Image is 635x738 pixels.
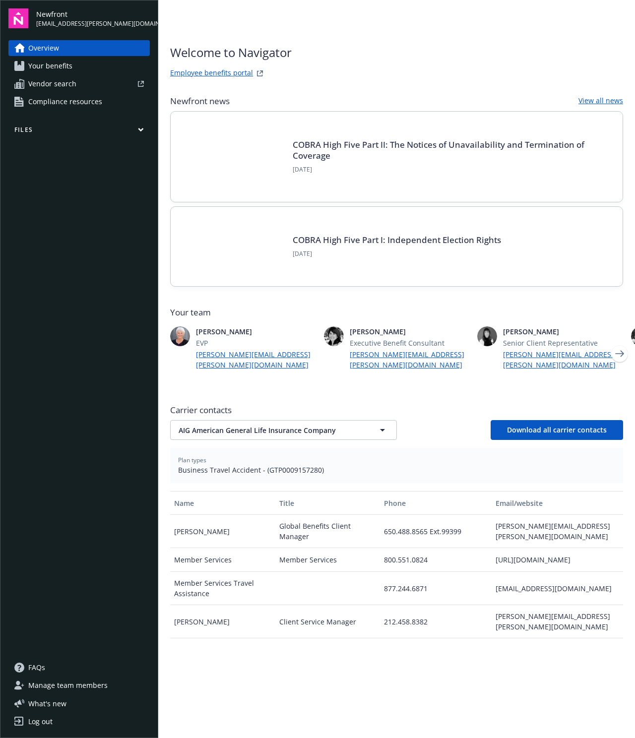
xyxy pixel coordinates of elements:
span: Manage team members [28,677,108,693]
div: 212.458.8382 [380,605,492,638]
button: What's new [8,698,82,709]
span: [EMAIL_ADDRESS][PERSON_NAME][DOMAIN_NAME] [36,19,150,28]
a: View all news [578,95,623,107]
a: [PERSON_NAME][EMAIL_ADDRESS][PERSON_NAME][DOMAIN_NAME] [503,349,623,370]
div: 800.551.0824 [380,548,492,572]
a: striveWebsite [254,67,266,79]
span: Newfront [36,9,150,19]
span: [DATE] [293,165,595,174]
span: Newfront news [170,95,230,107]
div: Email/website [496,498,619,508]
div: Member Services [170,548,275,572]
div: 877.244.6871 [380,572,492,605]
a: Employee benefits portal [170,67,253,79]
a: Compliance resources [8,94,150,110]
div: [URL][DOMAIN_NAME] [492,548,623,572]
div: [PERSON_NAME] [170,605,275,638]
div: Phone [384,498,488,508]
button: Newfront[EMAIL_ADDRESS][PERSON_NAME][DOMAIN_NAME] [36,8,150,28]
span: [PERSON_NAME] [350,326,470,337]
span: Welcome to Navigator [170,44,292,61]
button: Phone [380,491,492,515]
div: Member Services [275,548,381,572]
span: Business Travel Accident - (GTP0009157280) [178,465,615,475]
a: Your benefits [8,58,150,74]
div: 650.488.8565 Ext.99399 [380,515,492,548]
a: Vendor search [8,76,150,92]
span: Download all carrier contacts [507,425,607,434]
a: Overview [8,40,150,56]
a: COBRA High Five Part II: The Notices of Unavailability and Termination of Coverage [293,139,584,161]
div: [EMAIL_ADDRESS][DOMAIN_NAME] [492,572,623,605]
div: Log out [28,714,53,730]
div: Member Services Travel Assistance [170,572,275,605]
a: Next [612,346,628,362]
div: [PERSON_NAME] [170,515,275,548]
span: [DATE] [293,249,501,258]
div: [PERSON_NAME][EMAIL_ADDRESS][PERSON_NAME][DOMAIN_NAME] [492,515,623,548]
a: FAQs [8,660,150,676]
button: Files [8,125,150,138]
button: Download all carrier contacts [491,420,623,440]
span: AIG American General Life Insurance Company [179,425,357,435]
span: Senior Client Representative [503,338,623,348]
a: [PERSON_NAME][EMAIL_ADDRESS][PERSON_NAME][DOMAIN_NAME] [350,349,470,370]
a: [PERSON_NAME][EMAIL_ADDRESS][PERSON_NAME][DOMAIN_NAME] [196,349,316,370]
img: Card Image - EB Compliance Insights.png [187,127,281,186]
div: [PERSON_NAME][EMAIL_ADDRESS][PERSON_NAME][DOMAIN_NAME] [492,605,623,638]
button: Name [170,491,275,515]
div: Title [279,498,377,508]
img: photo [324,326,344,346]
span: Carrier contacts [170,404,623,416]
span: Vendor search [28,76,76,92]
button: Email/website [492,491,623,515]
span: FAQs [28,660,45,676]
div: Client Service Manager [275,605,381,638]
a: COBRA High Five Part I: Independent Election Rights [293,234,501,246]
span: [PERSON_NAME] [196,326,316,337]
img: BLOG-Card Image - Compliance - COBRA High Five Pt 1 07-18-25.jpg [187,223,281,270]
span: Your benefits [28,58,72,74]
span: What ' s new [28,698,66,709]
span: Your team [170,307,623,318]
img: navigator-logo.svg [8,8,28,28]
button: Title [275,491,381,515]
img: photo [477,326,497,346]
span: Plan types [178,456,615,465]
a: Manage team members [8,677,150,693]
span: [PERSON_NAME] [503,326,623,337]
img: photo [170,326,190,346]
span: Executive Benefit Consultant [350,338,470,348]
button: AIG American General Life Insurance Company [170,420,397,440]
div: Name [174,498,271,508]
span: EVP [196,338,316,348]
span: Compliance resources [28,94,102,110]
div: Global Benefits Client Manager [275,515,381,548]
span: Overview [28,40,59,56]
